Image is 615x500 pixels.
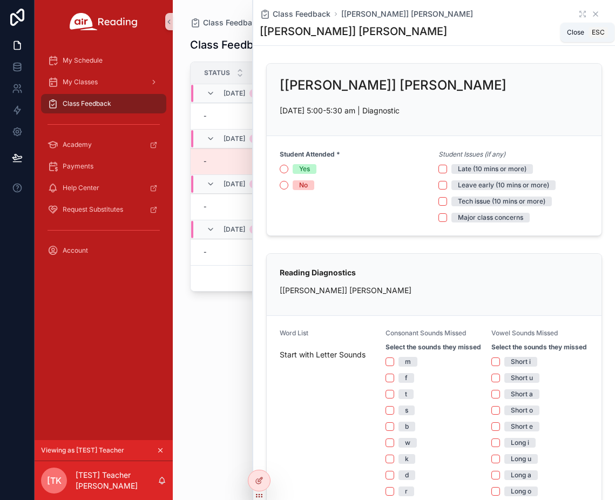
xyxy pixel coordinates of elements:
[405,438,410,448] div: w
[63,78,98,86] span: My Classes
[491,329,558,337] span: Vowel Sounds Missed
[63,205,123,214] span: Request Substitutes
[511,373,533,383] div: Short u
[41,446,124,455] span: Viewing as [TEST] Teacher
[405,454,409,464] div: k
[511,389,533,399] div: Short a
[260,9,330,19] a: Class Feedback
[511,422,533,431] div: Short e
[405,406,408,415] div: s
[458,180,549,190] div: Leave early (10 mins or more)
[41,241,166,260] a: Account
[511,406,533,415] div: Short o
[41,157,166,176] a: Payments
[438,150,505,159] em: Student Issues (if any)
[511,470,531,480] div: Long a
[190,37,272,52] h1: Class Feedback
[458,197,545,206] div: Tech issue (10 mins or more)
[204,112,207,120] span: -
[204,248,277,256] a: -
[224,134,245,143] span: [DATE]
[405,357,411,367] div: m
[491,343,587,352] strong: Select the sounds they missed
[41,178,166,198] a: Help Center
[190,17,261,28] a: Class Feedback
[47,474,62,487] span: [TK
[405,422,409,431] div: b
[405,373,408,383] div: f
[35,43,173,274] div: scrollable content
[511,454,531,464] div: Long u
[204,69,230,77] span: Status
[204,248,207,256] span: -
[224,225,245,234] span: [DATE]
[386,343,481,352] strong: Select the sounds they missed
[63,140,92,149] span: Academy
[511,438,529,448] div: Long i
[260,24,447,39] h1: [[PERSON_NAME]] [PERSON_NAME]
[41,200,166,219] a: Request Substitutes
[458,164,526,174] div: Late (10 mins or more)
[511,487,531,496] div: Long o
[280,349,377,360] span: Start with Letter Sounds
[299,164,310,174] div: Yes
[511,357,531,367] div: Short i
[41,72,166,92] a: My Classes
[405,470,409,480] div: d
[204,112,277,120] a: -
[63,184,99,192] span: Help Center
[203,17,261,28] span: Class Feedback
[280,268,356,277] strong: Reading Diagnostics
[76,470,158,491] p: [TEST] Teacher [PERSON_NAME]
[224,180,245,188] span: [DATE]
[204,202,277,211] a: -
[299,180,308,190] div: No
[458,213,523,222] div: Major class concerns
[405,389,407,399] div: t
[41,51,166,70] a: My Schedule
[63,99,111,108] span: Class Feedback
[204,202,207,211] span: -
[280,105,589,116] p: [DATE] 5:00-5:30 am | Diagnostic
[224,89,245,98] span: [DATE]
[280,285,589,296] p: [[PERSON_NAME]] [PERSON_NAME]
[405,487,408,496] div: r
[70,13,138,30] img: App logo
[41,135,166,154] a: Academy
[280,329,308,337] span: Word List
[280,150,340,159] strong: Student Attended *
[63,246,88,255] span: Account
[273,9,330,19] span: Class Feedback
[386,329,466,337] span: Consonant Sounds Missed
[204,157,277,166] a: -
[341,9,473,19] a: [[PERSON_NAME]] [PERSON_NAME]
[280,77,506,94] h2: [[PERSON_NAME]] [PERSON_NAME]
[204,157,207,166] span: -
[41,94,166,113] a: Class Feedback
[590,28,607,37] span: Esc
[63,56,103,65] span: My Schedule
[567,28,584,37] span: Close
[63,162,93,171] span: Payments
